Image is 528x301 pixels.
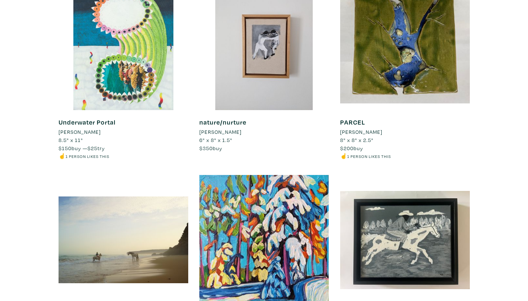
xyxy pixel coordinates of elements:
a: nature/nurture [199,118,246,126]
span: $150 [59,145,72,152]
a: PARCEL [340,118,365,126]
a: [PERSON_NAME] [340,128,470,136]
li: [PERSON_NAME] [340,128,382,136]
span: 8.5" x 11" [59,136,83,143]
span: $350 [199,145,213,152]
a: Underwater Portal [59,118,116,126]
span: 6" x 8" x 1.5" [199,136,232,143]
span: buy [199,145,222,152]
li: ☝️ [59,152,188,160]
small: 1 person likes this [66,153,109,159]
a: [PERSON_NAME] [59,128,188,136]
a: [PERSON_NAME] [199,128,329,136]
li: ☝️ [340,152,470,160]
span: buy — try [59,145,105,152]
span: $200 [340,145,353,152]
li: [PERSON_NAME] [59,128,101,136]
span: 8" x 8" x 2.5" [340,136,373,143]
small: 1 person likes this [347,153,391,159]
span: $25 [87,145,97,152]
span: buy [340,145,363,152]
li: [PERSON_NAME] [199,128,242,136]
